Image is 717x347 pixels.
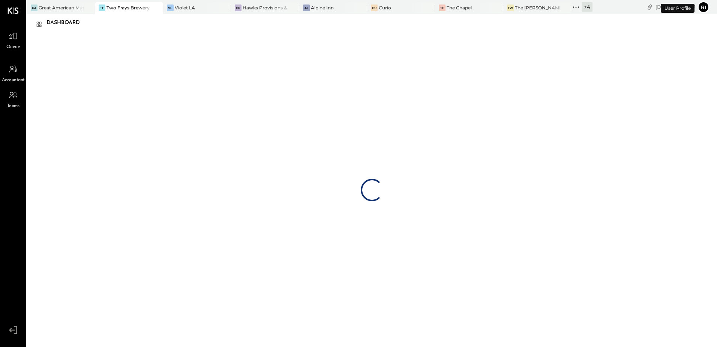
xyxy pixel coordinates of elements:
[371,5,378,11] div: Cu
[697,1,709,13] button: Ri
[31,5,37,11] div: GA
[582,2,592,12] div: + 4
[106,5,150,11] div: Two Frays Brewery
[235,5,241,11] div: HP
[311,5,334,11] div: Alpine Inn
[243,5,288,11] div: Hawks Provisions & Public House
[0,62,26,84] a: Accountant
[46,17,87,29] div: Dashboard
[655,3,696,11] div: [DATE]
[515,5,560,11] div: The [PERSON_NAME]
[2,77,25,84] span: Accountant
[167,5,174,11] div: VL
[0,29,26,51] a: Queue
[303,5,310,11] div: AI
[0,88,26,110] a: Teams
[39,5,84,11] div: Great American Music Hall
[379,5,391,11] div: Curio
[646,3,654,11] div: copy link
[439,5,445,11] div: TC
[507,5,514,11] div: TW
[447,5,472,11] div: The Chapel
[175,5,195,11] div: Violet LA
[6,44,20,51] span: Queue
[7,103,19,110] span: Teams
[661,4,694,13] div: User Profile
[99,5,105,11] div: TF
